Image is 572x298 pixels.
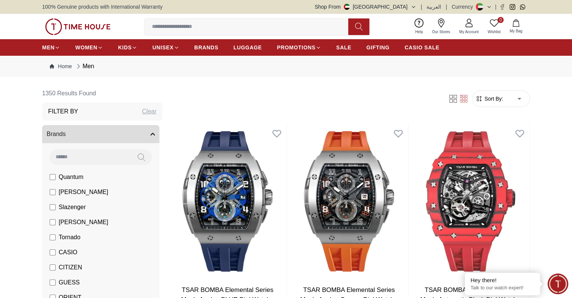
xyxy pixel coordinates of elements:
input: CASIO [50,249,56,255]
span: GIFTING [366,44,390,51]
a: Home [50,63,72,70]
input: Tornado [50,234,56,240]
a: WOMEN [75,41,103,54]
span: KIDS [118,44,132,51]
input: CITIZEN [50,264,56,270]
a: Facebook [499,4,505,10]
a: LUGGAGE [234,41,262,54]
button: Brands [42,125,159,143]
a: PROMOTIONS [277,41,321,54]
span: Tornado [59,233,80,242]
span: Help [412,29,426,35]
span: GUESS [59,278,80,287]
div: Hey there! [470,277,534,284]
nav: Breadcrumb [42,56,530,77]
div: Currency [452,3,476,11]
button: My Bag [505,18,527,35]
span: PROMOTIONS [277,44,316,51]
button: Shop From[GEOGRAPHIC_DATA] [315,3,416,11]
span: BRANDS [194,44,218,51]
span: CITIZEN [59,263,82,272]
a: 0Wishlist [483,17,505,36]
span: [PERSON_NAME] [59,218,108,227]
input: Quantum [50,174,56,180]
span: | [495,3,496,11]
span: WOMEN [75,44,97,51]
span: LUGGAGE [234,44,262,51]
a: GIFTING [366,41,390,54]
span: [PERSON_NAME] [59,188,108,197]
button: العربية [426,3,441,11]
a: Whatsapp [520,4,525,10]
span: 0 [498,17,504,23]
span: My Bag [507,28,525,34]
span: Our Stores [429,29,453,35]
a: MEN [42,41,60,54]
span: Sort By: [483,95,503,102]
span: UNISEX [152,44,173,51]
img: United Arab Emirates [344,4,350,10]
a: Instagram [510,4,515,10]
span: CASIO [59,248,77,257]
p: Talk to our watch expert! [470,285,534,291]
span: SALE [336,44,351,51]
div: Clear [142,107,156,116]
span: Quantum [59,173,83,182]
a: SALE [336,41,351,54]
span: | [421,3,422,11]
div: Men [75,62,94,71]
button: Sort By: [475,95,503,102]
a: KIDS [118,41,137,54]
input: [PERSON_NAME] [50,219,56,225]
span: CASIO SALE [405,44,440,51]
a: BRANDS [194,41,218,54]
span: Wishlist [485,29,504,35]
span: | [446,3,447,11]
img: TSAR BOMBA Elemental Series Men's Analog Orange Dial Watch - TB8211Q-02 [290,124,408,279]
span: 100% Genuine products with International Warranty [42,3,162,11]
img: TSAR BOMBA Elemental Series Men's Analog BLUE Dial Watch - TB8211Q-03 [168,124,287,279]
img: ... [45,18,111,35]
span: Slazenger [59,203,86,212]
a: UNISEX [152,41,179,54]
input: [PERSON_NAME] [50,189,56,195]
a: Our Stores [428,17,455,36]
a: Help [411,17,428,36]
input: Slazenger [50,204,56,210]
span: My Account [456,29,482,35]
h6: 1350 Results Found [42,84,162,102]
h3: Filter By [48,107,78,116]
input: GUESS [50,280,56,286]
img: TSAR BOMBA Elemental Series Men's Automatic Black Dial Watch - TB8208CF-37 [411,124,530,279]
div: Chat Widget [548,274,568,294]
span: Brands [47,130,66,139]
a: CASIO SALE [405,41,440,54]
span: MEN [42,44,55,51]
